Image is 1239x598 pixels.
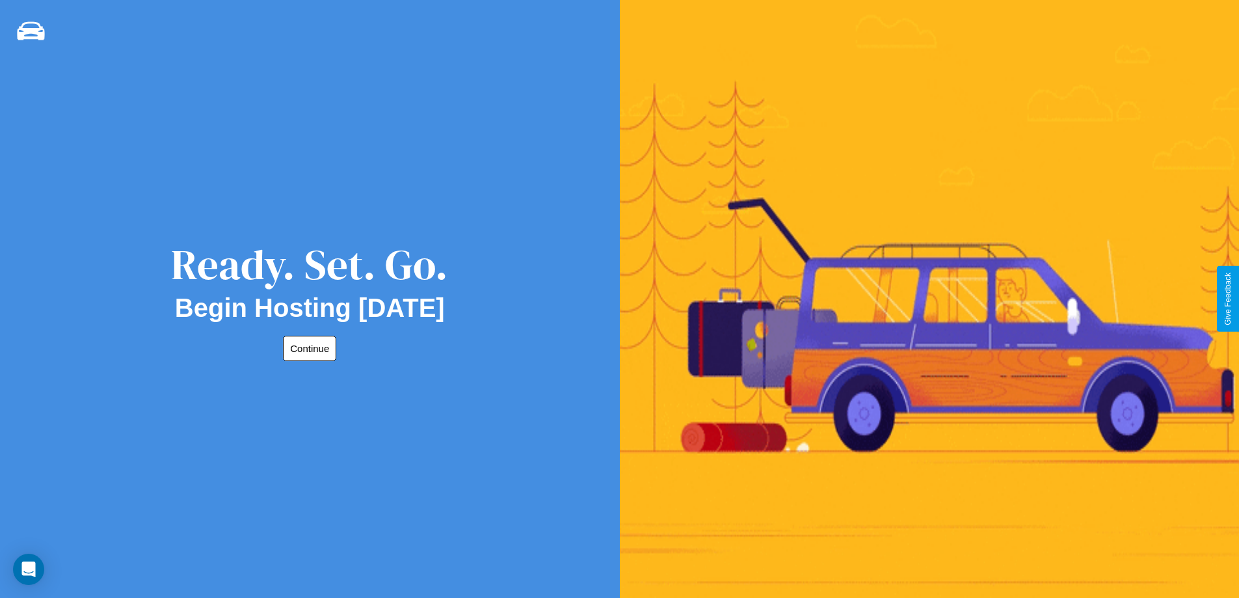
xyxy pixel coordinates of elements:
div: Ready. Set. Go. [171,236,448,293]
div: Open Intercom Messenger [13,554,44,585]
button: Continue [283,336,336,361]
h2: Begin Hosting [DATE] [175,293,445,323]
div: Give Feedback [1223,273,1232,325]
